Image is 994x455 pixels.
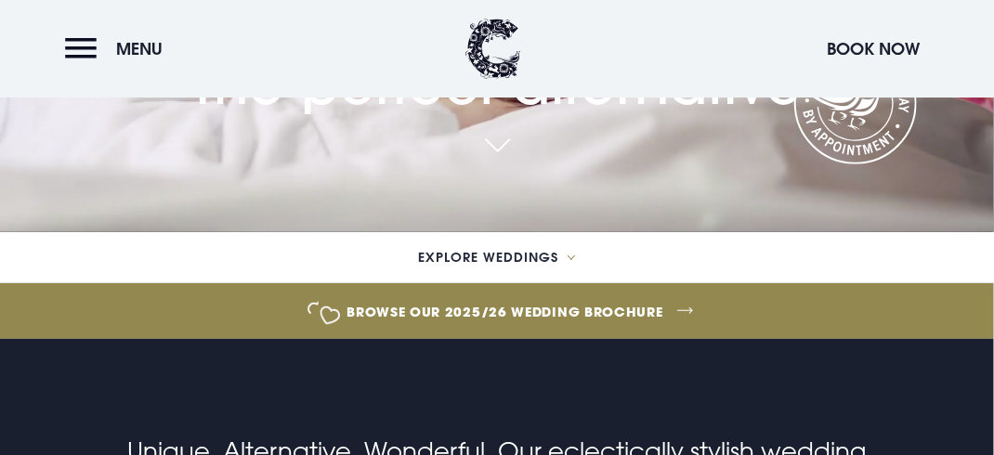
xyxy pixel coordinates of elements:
img: Clandeboye Lodge [465,19,521,79]
span: Explore Weddings [418,251,558,264]
button: Book Now [817,29,929,69]
button: Menu [65,29,172,69]
span: Menu [116,38,163,59]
